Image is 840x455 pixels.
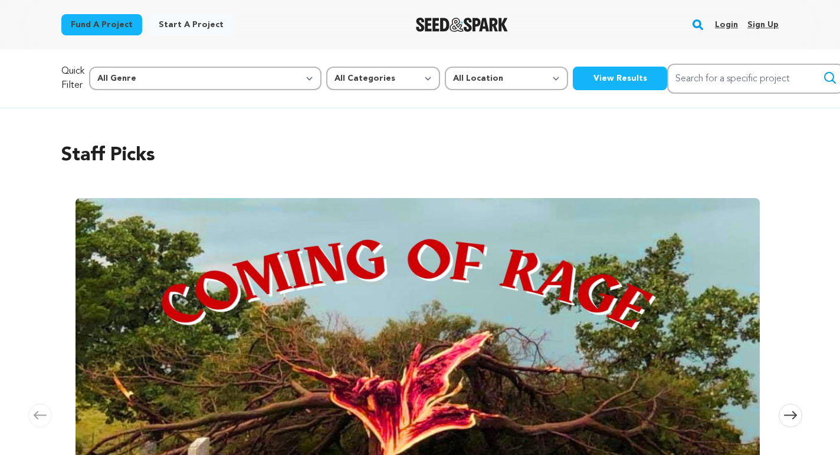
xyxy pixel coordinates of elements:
[573,67,667,90] button: View Results
[61,64,84,93] p: Quick Filter
[715,15,738,34] a: Login
[149,14,233,35] a: Start a project
[747,15,779,34] a: Sign up
[416,18,508,32] img: Seed&Spark Logo Dark Mode
[61,141,779,170] h2: Staff Picks
[416,18,508,32] a: Seed&Spark Homepage
[61,14,142,35] a: Fund a project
